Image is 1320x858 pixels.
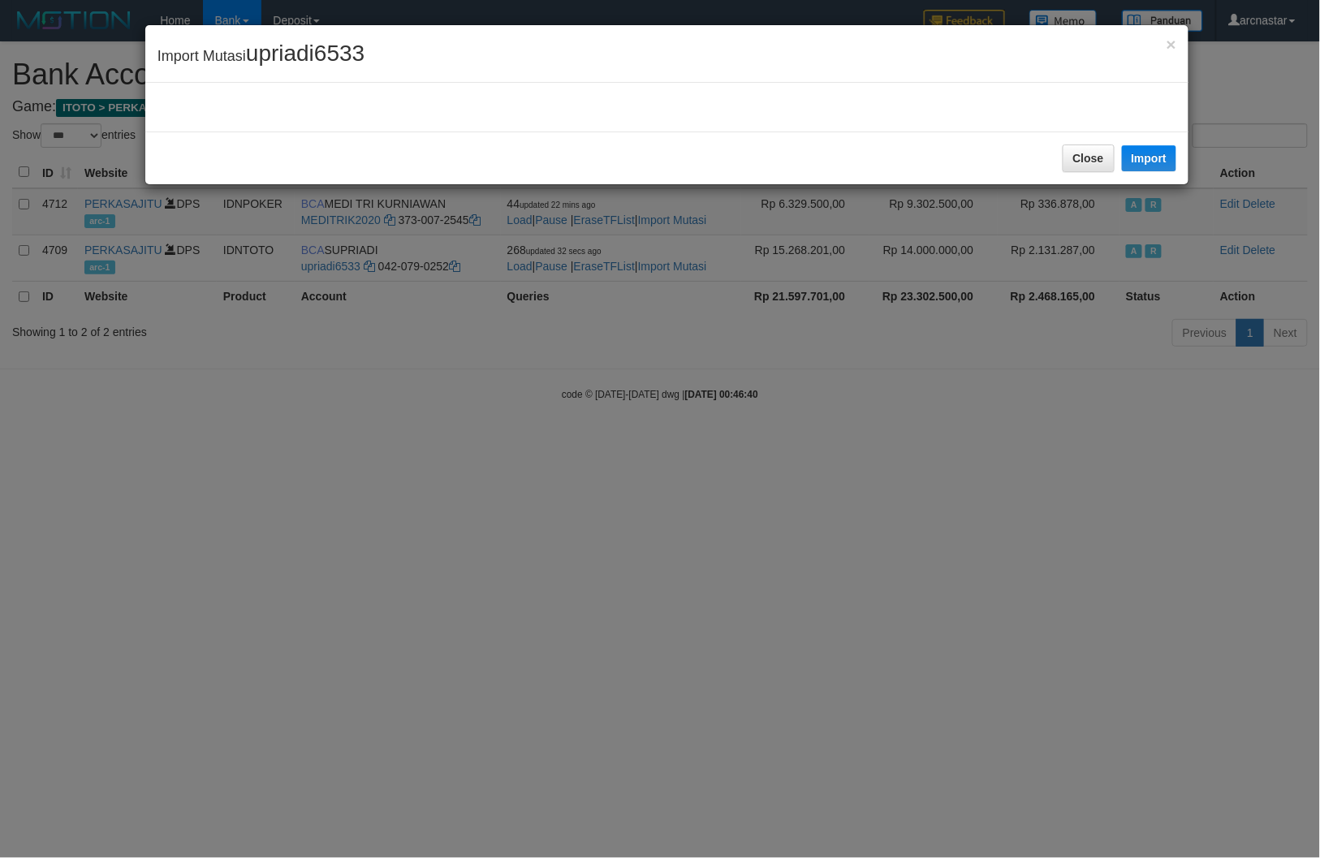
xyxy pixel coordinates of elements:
[157,48,365,64] span: Import Mutasi
[1122,145,1177,171] button: Import
[246,41,365,66] span: upriadi6533
[1167,36,1176,53] button: Close
[1167,35,1176,54] span: ×
[1063,144,1115,172] button: Close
